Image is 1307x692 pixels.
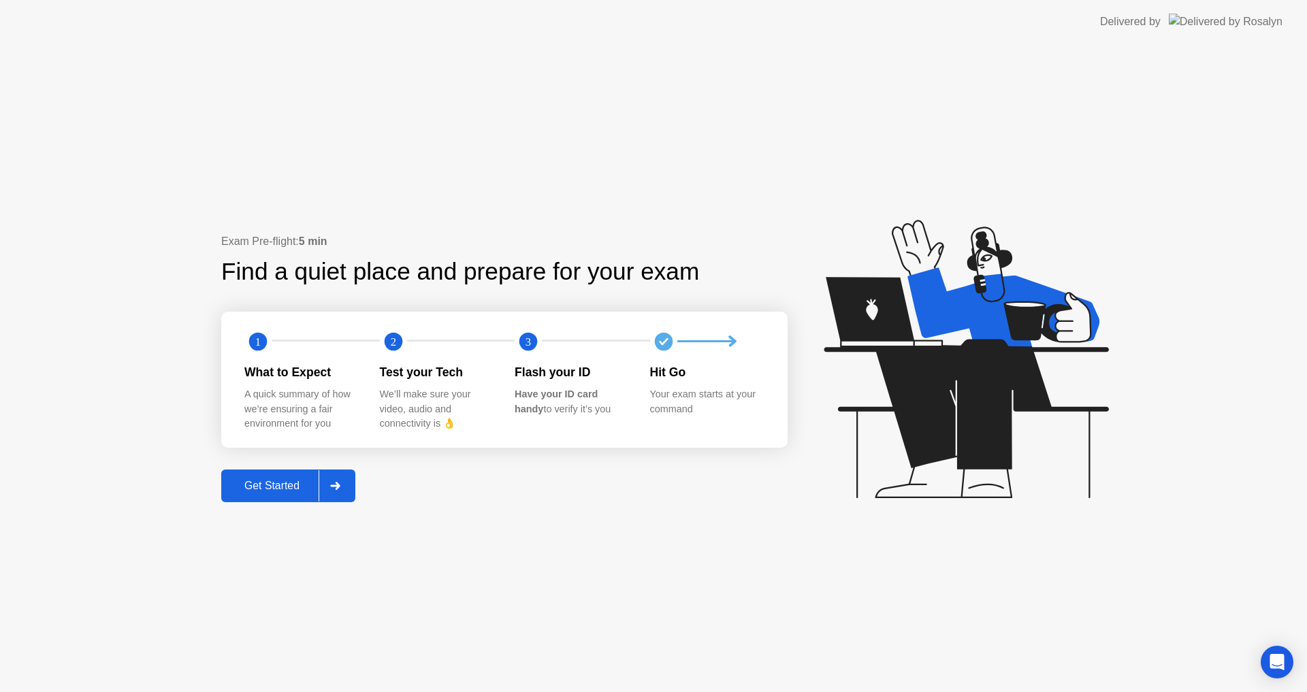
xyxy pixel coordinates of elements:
button: Get Started [221,469,355,502]
div: Find a quiet place and prepare for your exam [221,254,701,290]
div: Get Started [225,480,319,492]
div: Exam Pre-flight: [221,233,788,250]
div: Your exam starts at your command [650,387,764,416]
div: Flash your ID [515,363,628,381]
div: Test your Tech [380,363,494,381]
b: Have your ID card handy [515,389,598,414]
div: Hit Go [650,363,764,381]
div: Delivered by [1100,14,1161,30]
div: What to Expect [244,363,358,381]
text: 2 [390,335,396,348]
img: Delivered by Rosalyn [1169,14,1282,29]
div: We’ll make sure your video, audio and connectivity is 👌 [380,387,494,431]
div: A quick summary of how we’re ensuring a fair environment for you [244,387,358,431]
div: Open Intercom Messenger [1261,646,1293,678]
b: 5 min [299,235,327,247]
text: 3 [526,335,531,348]
text: 1 [255,335,261,348]
div: to verify it’s you [515,387,628,416]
